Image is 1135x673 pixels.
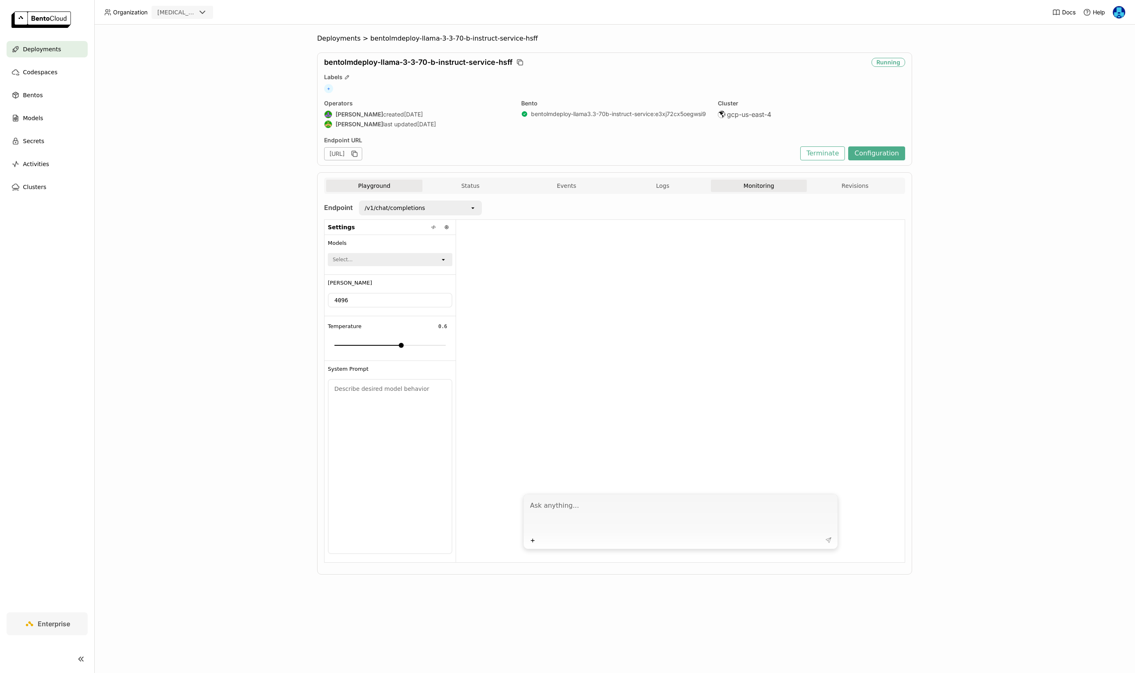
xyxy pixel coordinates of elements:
div: Bento [521,100,708,107]
div: Settings [325,220,456,235]
div: Operators [324,100,511,107]
strong: [PERSON_NAME] [336,121,383,128]
span: bentolmdeploy-llama-3-3-70-b-instruct-service-hsff [370,34,538,43]
span: gcp-us-east-4 [727,110,771,119]
button: Monitoring [711,180,807,192]
img: Yi Guo [1113,6,1125,18]
span: Activities [23,159,49,169]
span: [PERSON_NAME] [328,280,372,286]
div: Running [872,58,905,67]
img: Shenyang Zhao [325,111,332,118]
div: Endpoint URL [324,137,796,144]
a: bentolmdeploy-llama3.3-70b-instruct-service:e3xj72cx5oegwsi9 [531,110,706,118]
span: Enterprise [38,620,70,628]
span: Logs [656,182,669,189]
input: Selected revia. [197,9,197,17]
a: Bentos [7,87,88,103]
button: Configuration [848,146,905,160]
span: Organization [113,9,148,16]
span: [DATE] [404,111,423,118]
nav: Breadcrumbs navigation [317,34,912,43]
svg: open [440,256,447,263]
a: Activities [7,156,88,172]
span: Models [23,113,43,123]
span: Bentos [23,90,43,100]
button: Revisions [807,180,903,192]
a: Enterprise [7,612,88,635]
div: Help [1083,8,1105,16]
a: Deployments [7,41,88,57]
svg: Plus [529,537,536,544]
strong: [PERSON_NAME] [336,111,383,118]
div: Cluster [718,100,905,107]
span: Secrets [23,136,44,146]
a: Codespaces [7,64,88,80]
button: Events [518,180,615,192]
img: logo [11,11,71,28]
span: Docs [1062,9,1076,16]
span: Clusters [23,182,46,192]
div: [MEDICAL_DATA] [157,8,196,16]
span: Models [328,240,347,246]
button: Terminate [800,146,845,160]
div: last updated [324,120,511,128]
span: Deployments [317,34,361,43]
span: [DATE] [417,121,436,128]
a: Secrets [7,133,88,149]
a: Models [7,110,88,126]
button: Playground [326,180,422,192]
div: Labels [324,73,905,81]
svg: open [470,205,476,211]
span: Codespaces [23,67,57,77]
input: Selected /v1/chat/completions. [426,204,427,212]
span: + [324,84,333,93]
span: Help [1093,9,1105,16]
button: Status [422,180,519,192]
div: /v1/chat/completions [365,204,425,212]
span: > [361,34,370,43]
a: Clusters [7,179,88,195]
a: Docs [1052,8,1076,16]
span: Temperature [328,323,361,330]
strong: Endpoint [324,203,353,212]
span: System Prompt [328,366,368,372]
span: Deployments [23,44,61,54]
div: created [324,110,511,119]
img: Steve Guo [325,121,332,128]
div: [URL] [324,147,362,160]
span: bentolmdeploy-llama-3-3-70-b-instruct-service-hsff [324,58,513,67]
input: Temperature [434,322,452,331]
div: Select... [333,256,352,264]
